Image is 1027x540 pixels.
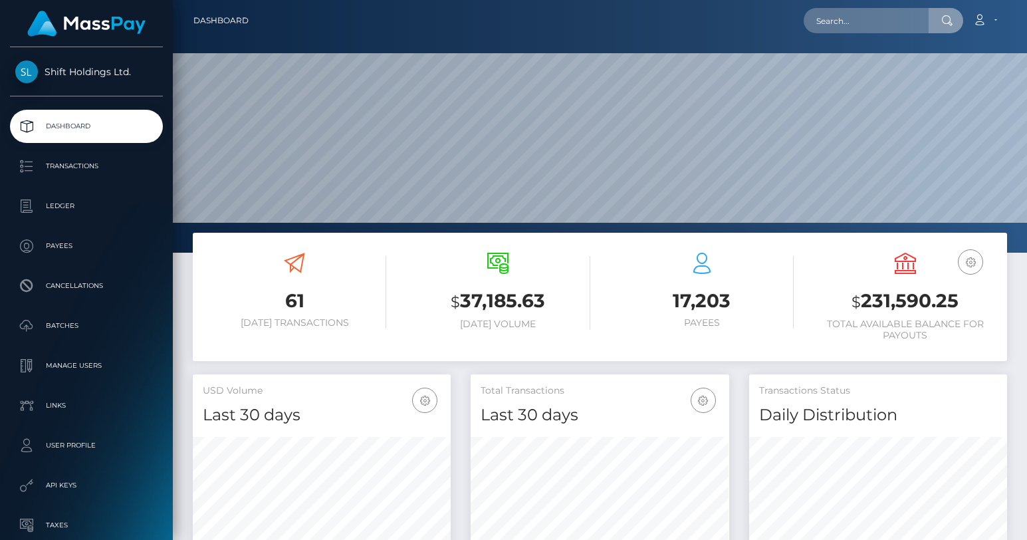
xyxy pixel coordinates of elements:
[203,317,386,329] h6: [DATE] Transactions
[10,150,163,183] a: Transactions
[15,156,158,176] p: Transactions
[481,404,719,427] h4: Last 30 days
[759,404,997,427] h4: Daily Distribution
[852,293,861,311] small: $
[10,229,163,263] a: Payees
[481,384,719,398] h5: Total Transactions
[10,66,163,78] span: Shift Holdings Ltd.
[406,319,590,330] h6: [DATE] Volume
[15,396,158,416] p: Links
[15,515,158,535] p: Taxes
[15,61,38,83] img: Shift Holdings Ltd.
[15,276,158,296] p: Cancellations
[759,384,997,398] h5: Transactions Status
[10,349,163,382] a: Manage Users
[406,288,590,315] h3: 37,185.63
[10,190,163,223] a: Ledger
[10,269,163,303] a: Cancellations
[610,317,794,329] h6: Payees
[10,389,163,422] a: Links
[814,288,997,315] h3: 231,590.25
[10,429,163,462] a: User Profile
[10,110,163,143] a: Dashboard
[203,288,386,314] h3: 61
[10,469,163,502] a: API Keys
[10,309,163,342] a: Batches
[15,356,158,376] p: Manage Users
[27,11,146,37] img: MassPay Logo
[15,475,158,495] p: API Keys
[451,293,460,311] small: $
[193,7,249,35] a: Dashboard
[15,436,158,456] p: User Profile
[15,116,158,136] p: Dashboard
[15,236,158,256] p: Payees
[15,316,158,336] p: Batches
[814,319,997,341] h6: Total Available Balance for Payouts
[203,404,441,427] h4: Last 30 days
[804,8,929,33] input: Search...
[203,384,441,398] h5: USD Volume
[610,288,794,314] h3: 17,203
[15,196,158,216] p: Ledger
